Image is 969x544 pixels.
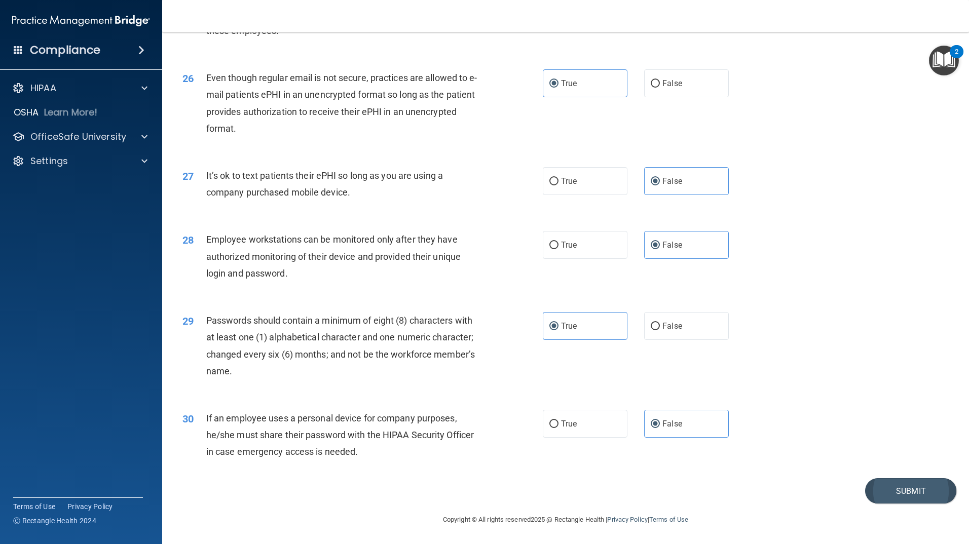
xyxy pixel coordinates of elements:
[206,234,461,278] span: Employee workstations can be monitored only after they have authorized monitoring of their device...
[182,413,194,425] span: 30
[561,321,577,331] span: True
[651,323,660,330] input: False
[607,516,647,523] a: Privacy Policy
[381,503,751,536] div: Copyright © All rights reserved 2025 @ Rectangle Health | |
[955,52,958,65] div: 2
[182,315,194,327] span: 29
[14,106,39,119] p: OSHA
[549,323,558,330] input: True
[206,72,477,134] span: Even though regular email is not secure, practices are allowed to e-mail patients ePHI in an unen...
[662,176,682,186] span: False
[662,79,682,88] span: False
[561,176,577,186] span: True
[182,170,194,182] span: 27
[549,80,558,88] input: True
[918,474,957,513] iframe: Drift Widget Chat Controller
[12,131,147,143] a: OfficeSafe University
[649,516,688,523] a: Terms of Use
[30,131,126,143] p: OfficeSafe University
[182,234,194,246] span: 28
[561,240,577,250] span: True
[182,72,194,85] span: 26
[662,240,682,250] span: False
[12,11,150,31] img: PMB logo
[662,321,682,331] span: False
[651,420,660,428] input: False
[206,170,443,198] span: It’s ok to text patients their ePHI so long as you are using a company purchased mobile device.
[30,82,56,94] p: HIPAA
[662,419,682,429] span: False
[206,413,474,457] span: If an employee uses a personal device for company purposes, he/she must share their password with...
[13,501,55,512] a: Terms of Use
[865,478,956,504] button: Submit
[549,420,558,428] input: True
[206,315,475,376] span: Passwords should contain a minimum of eight (8) characters with at least one (1) alphabetical cha...
[561,419,577,429] span: True
[30,155,68,167] p: Settings
[67,501,113,512] a: Privacy Policy
[929,46,959,75] button: Open Resource Center, 2 new notifications
[651,80,660,88] input: False
[561,79,577,88] span: True
[12,82,147,94] a: HIPAA
[651,178,660,185] input: False
[30,43,100,57] h4: Compliance
[549,242,558,249] input: True
[651,242,660,249] input: False
[549,178,558,185] input: True
[13,516,96,526] span: Ⓒ Rectangle Health 2024
[44,106,98,119] p: Learn More!
[12,155,147,167] a: Settings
